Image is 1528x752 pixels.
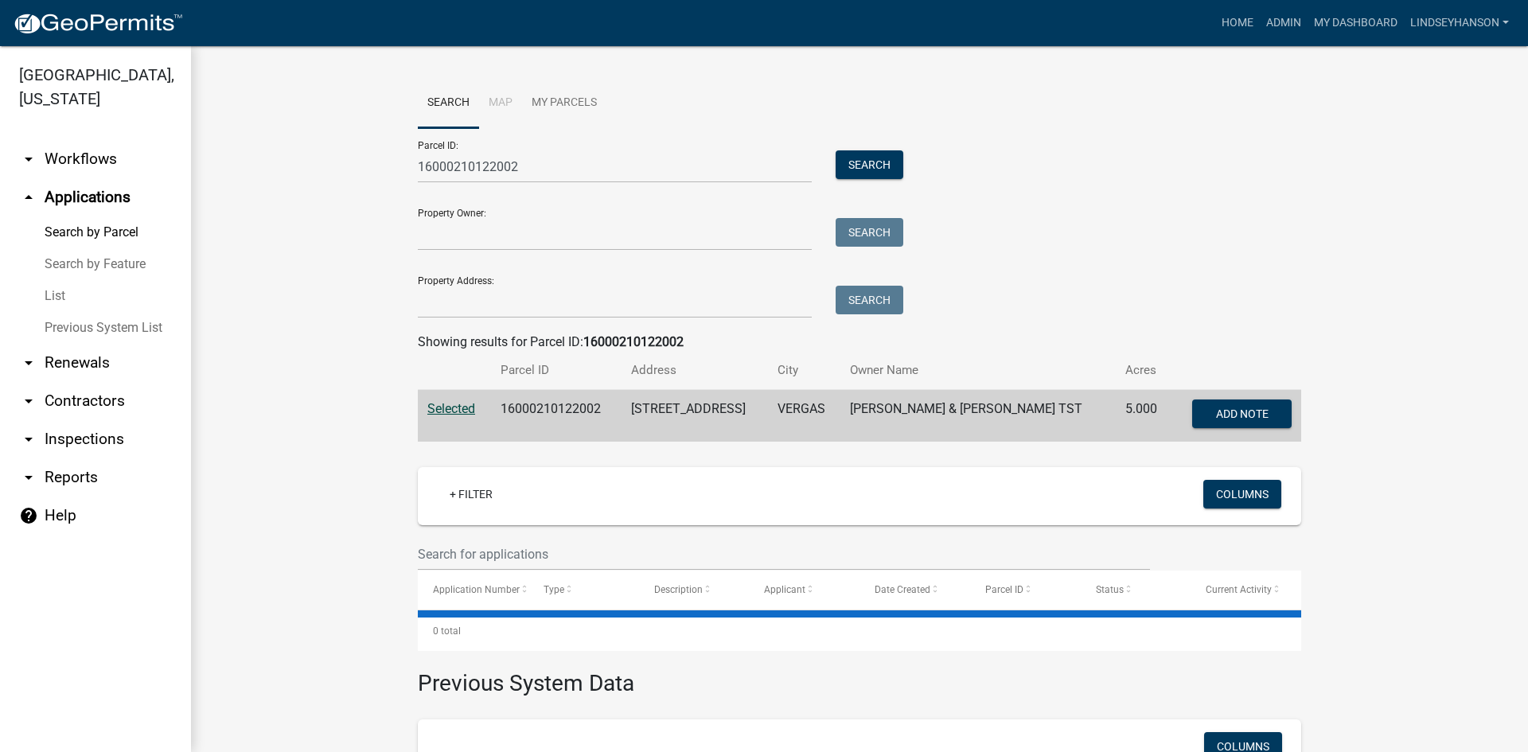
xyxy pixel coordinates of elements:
td: [STREET_ADDRESS] [622,390,768,442]
h3: Previous System Data [418,651,1301,700]
datatable-header-cell: Date Created [859,571,970,609]
div: Showing results for Parcel ID: [418,333,1301,352]
span: Type [544,584,564,595]
datatable-header-cell: Application Number [418,571,528,609]
a: Lindseyhanson [1404,8,1515,38]
datatable-header-cell: Type [528,571,639,609]
span: Status [1096,584,1124,595]
span: Parcel ID [985,584,1023,595]
datatable-header-cell: Status [1081,571,1191,609]
a: Selected [427,401,475,416]
th: City [768,352,841,389]
strong: 16000210122002 [583,334,684,349]
span: Current Activity [1206,584,1272,595]
i: help [19,506,38,525]
i: arrow_drop_down [19,392,38,411]
td: [PERSON_NAME] & [PERSON_NAME] TST [840,390,1116,442]
button: Search [836,150,903,179]
div: 0 total [418,611,1301,651]
td: 5.000 [1116,390,1171,442]
i: arrow_drop_up [19,188,38,207]
i: arrow_drop_down [19,468,38,487]
th: Parcel ID [491,352,622,389]
button: Search [836,286,903,314]
button: Search [836,218,903,247]
datatable-header-cell: Applicant [749,571,859,609]
a: + Filter [437,480,505,508]
td: VERGAS [768,390,841,442]
th: Acres [1116,352,1171,389]
a: Admin [1260,8,1308,38]
a: Home [1215,8,1260,38]
button: Columns [1203,480,1281,508]
span: Add Note [1215,407,1268,420]
span: Description [654,584,703,595]
a: My Parcels [522,78,606,129]
th: Owner Name [840,352,1116,389]
button: Add Note [1192,399,1292,428]
th: Address [622,352,768,389]
i: arrow_drop_down [19,353,38,372]
input: Search for applications [418,538,1150,571]
a: Search [418,78,479,129]
td: 16000210122002 [491,390,622,442]
i: arrow_drop_down [19,430,38,449]
i: arrow_drop_down [19,150,38,169]
datatable-header-cell: Parcel ID [970,571,1081,609]
span: Application Number [433,584,520,595]
datatable-header-cell: Description [639,571,750,609]
datatable-header-cell: Current Activity [1191,571,1301,609]
span: Applicant [764,584,805,595]
span: Date Created [875,584,930,595]
a: My Dashboard [1308,8,1404,38]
